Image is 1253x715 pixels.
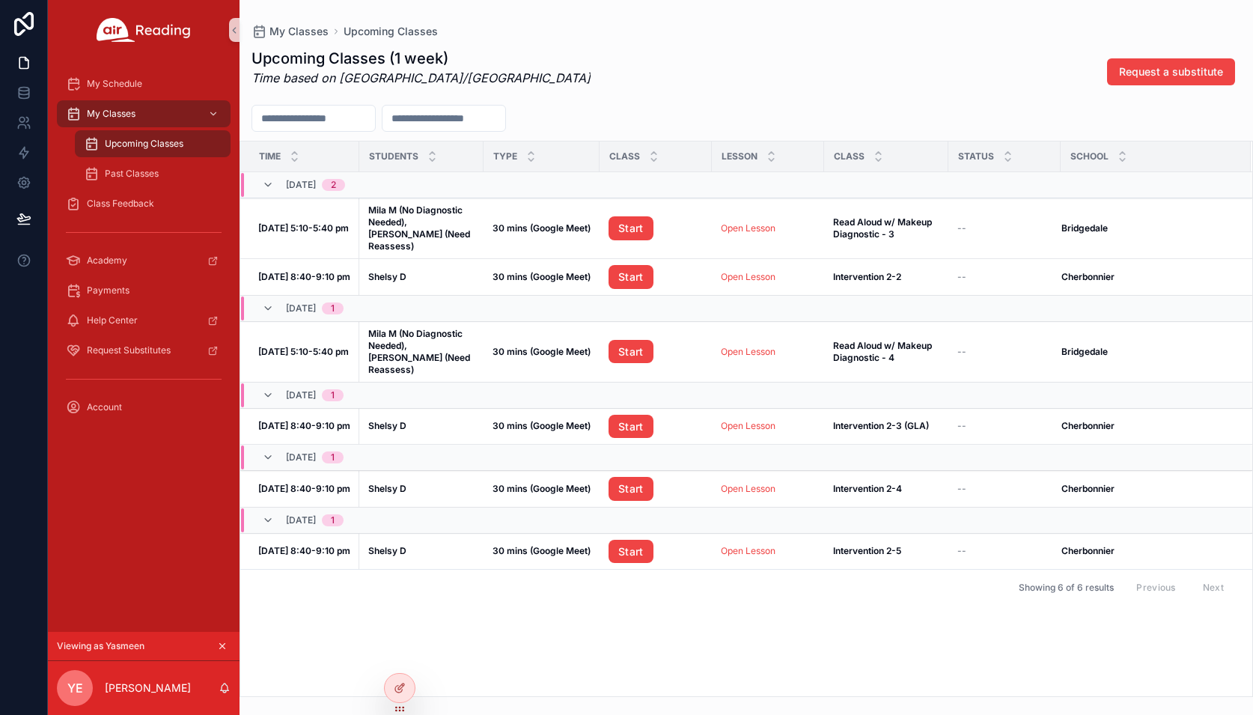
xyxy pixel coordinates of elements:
[1107,58,1235,85] button: Request a substitute
[721,483,815,495] a: Open Lesson
[958,150,994,162] span: Status
[57,640,144,652] span: Viewing as Yasmeen
[258,346,350,358] a: [DATE] 5:10-5:40 pm
[87,78,142,90] span: My Schedule
[1061,346,1108,357] strong: Bridgedale
[957,483,966,495] span: --
[493,271,591,282] strong: 30 mins (Google Meet)
[251,24,329,39] a: My Classes
[1061,222,1233,234] a: Bridgedale
[609,415,703,439] a: Start
[368,483,406,494] strong: Shelsy D
[957,483,1052,495] a: --
[721,346,815,358] a: Open Lesson
[1061,222,1108,234] strong: Bridgedale
[258,420,350,431] strong: [DATE] 8:40-9:10 pm
[493,545,591,556] strong: 30 mins (Google Meet)
[258,346,349,357] strong: [DATE] 5:10-5:40 pm
[493,222,591,234] a: 30 mins (Google Meet)
[957,420,1052,432] a: --
[286,514,316,526] span: [DATE]
[493,150,517,162] span: Type
[609,415,653,439] a: Start
[609,340,653,364] a: Start
[258,545,350,556] strong: [DATE] 8:40-9:10 pm
[258,271,350,282] strong: [DATE] 8:40-9:10 pm
[1061,420,1233,432] a: Cherbonnier
[331,179,336,191] div: 2
[258,545,350,557] a: [DATE] 8:40-9:10 pm
[721,545,775,556] a: Open Lesson
[833,271,939,283] a: Intervention 2-2
[251,70,591,85] em: Time based on [GEOGRAPHIC_DATA]/[GEOGRAPHIC_DATA]
[493,483,591,495] a: 30 mins (Google Meet)
[957,346,1052,358] a: --
[721,346,775,357] a: Open Lesson
[722,150,757,162] span: Lesson
[368,271,475,283] a: Shelsy D
[493,271,591,283] a: 30 mins (Google Meet)
[609,477,703,501] a: Start
[368,204,472,252] strong: Mila M (No Diagnostic Needed), [PERSON_NAME] (Need Reassess)
[97,18,191,42] img: App logo
[833,216,939,240] a: Read Aloud w/ Makeup Diagnostic - 3
[369,150,418,162] span: Students
[258,483,350,495] a: [DATE] 8:40-9:10 pm
[957,271,1052,283] a: --
[721,222,775,234] a: Open Lesson
[833,420,929,431] strong: Intervention 2-3 (GLA)
[493,420,591,431] strong: 30 mins (Google Meet)
[87,255,127,267] span: Academy
[609,216,703,240] a: Start
[1061,271,1115,282] strong: Cherbonnier
[721,483,775,494] a: Open Lesson
[957,545,966,557] span: --
[368,545,475,557] a: Shelsy D
[1061,346,1233,358] a: Bridgedale
[67,679,83,697] span: YE
[609,540,653,564] a: Start
[57,100,231,127] a: My Classes
[368,420,475,432] a: Shelsy D
[331,451,335,463] div: 1
[105,138,183,150] span: Upcoming Classes
[609,265,703,289] a: Start
[48,60,240,440] div: scrollable content
[833,340,934,363] strong: Read Aloud w/ Makeup Diagnostic - 4
[493,346,591,357] strong: 30 mins (Google Meet)
[833,545,939,557] a: Intervention 2-5
[258,420,350,432] a: [DATE] 8:40-9:10 pm
[1061,483,1233,495] a: Cherbonnier
[57,190,231,217] a: Class Feedback
[957,346,966,358] span: --
[1061,483,1115,494] strong: Cherbonnier
[368,271,406,282] strong: Shelsy D
[57,394,231,421] a: Account
[1070,150,1109,162] span: School
[269,24,329,39] span: My Classes
[258,222,350,234] a: [DATE] 5:10-5:40 pm
[833,271,901,282] strong: Intervention 2-2
[368,328,475,376] a: Mila M (No Diagnostic Needed), [PERSON_NAME] (Need Reassess)
[105,681,191,696] p: [PERSON_NAME]
[286,451,316,463] span: [DATE]
[368,328,472,375] strong: Mila M (No Diagnostic Needed), [PERSON_NAME] (Need Reassess)
[493,346,591,358] a: 30 mins (Google Meet)
[87,344,171,356] span: Request Substitutes
[721,420,815,432] a: Open Lesson
[344,24,438,39] a: Upcoming Classes
[721,222,815,234] a: Open Lesson
[57,70,231,97] a: My Schedule
[87,314,138,326] span: Help Center
[368,545,406,556] strong: Shelsy D
[493,420,591,432] a: 30 mins (Google Meet)
[251,48,591,69] h1: Upcoming Classes (1 week)
[87,108,135,120] span: My Classes
[368,204,475,252] a: Mila M (No Diagnostic Needed), [PERSON_NAME] (Need Reassess)
[493,545,591,557] a: 30 mins (Google Meet)
[368,483,475,495] a: Shelsy D
[833,420,939,432] a: Intervention 2-3 (GLA)
[1061,545,1233,557] a: Cherbonnier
